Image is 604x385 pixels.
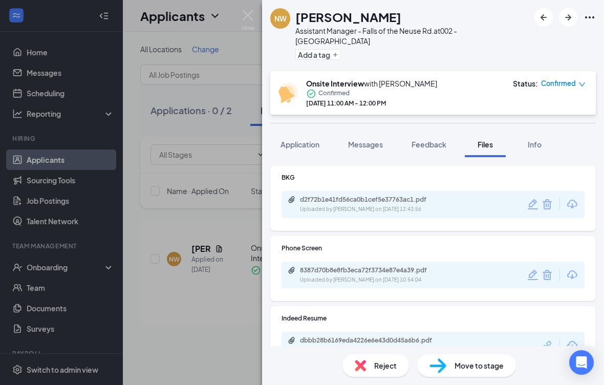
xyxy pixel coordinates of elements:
h1: [PERSON_NAME] [295,8,401,26]
svg: Paperclip [288,266,296,274]
span: Reject [374,360,397,371]
div: [DATE] 11:00 AM - 12:00 PM [306,99,437,108]
span: Files [478,140,493,149]
svg: Plus [332,52,338,58]
div: 8387d70b8e8fb3eca72f3734e87e4a39.pdf [300,266,443,274]
span: Messages [348,140,383,149]
div: BKG [282,173,585,182]
div: dbbb28b6169eda4226e6e43d0d45a6b6.pdf [300,336,443,345]
button: ArrowLeftNew [534,8,553,27]
svg: Trash [541,269,553,281]
svg: Pencil [527,269,539,281]
div: Uploaded by [PERSON_NAME] on [DATE] 12:43:56 [300,205,454,213]
svg: Ellipses [584,11,596,24]
div: Assistant Manager - Falls of the Neuse Rd. at 002 - [GEOGRAPHIC_DATA] [295,26,529,46]
span: Confirmed [541,78,576,89]
svg: Paperclip [288,196,296,204]
a: Paperclipdbbb28b6169eda4226e6e43d0d45a6b6.pdf [288,336,454,354]
svg: CheckmarkCircle [306,89,316,99]
div: Open Intercom Messenger [569,350,594,375]
span: Application [281,140,319,149]
svg: Paperclip [288,336,296,345]
svg: Download [566,198,578,210]
svg: Link [541,339,554,352]
div: Indeed Resume [282,314,585,323]
div: with [PERSON_NAME] [306,78,437,89]
button: PlusAdd a tag [295,49,341,60]
svg: Download [566,269,578,281]
div: NW [274,13,287,24]
b: Onsite Interview [306,79,364,88]
a: Paperclipd2f72b1e41fd56ca0b1cef5e37763ac1.pdfUploaded by [PERSON_NAME] on [DATE] 12:43:56 [288,196,454,213]
span: Confirmed [318,89,350,99]
div: Phone Screen [282,244,585,252]
span: Info [528,140,542,149]
svg: ArrowLeftNew [537,11,550,24]
span: down [578,81,586,88]
svg: Trash [541,198,553,210]
div: Uploaded by [PERSON_NAME] on [DATE] 10:54:04 [300,276,454,284]
div: d2f72b1e41fd56ca0b1cef5e37763ac1.pdf [300,196,443,204]
button: ArrowRight [559,8,577,27]
svg: Pencil [527,198,539,210]
a: Paperclip8387d70b8e8fb3eca72f3734e87e4a39.pdfUploaded by [PERSON_NAME] on [DATE] 10:54:04 [288,266,454,284]
span: Move to stage [455,360,504,371]
svg: ArrowRight [562,11,574,24]
span: Feedback [412,140,446,149]
div: Status : [513,78,538,89]
svg: Download [566,339,578,352]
